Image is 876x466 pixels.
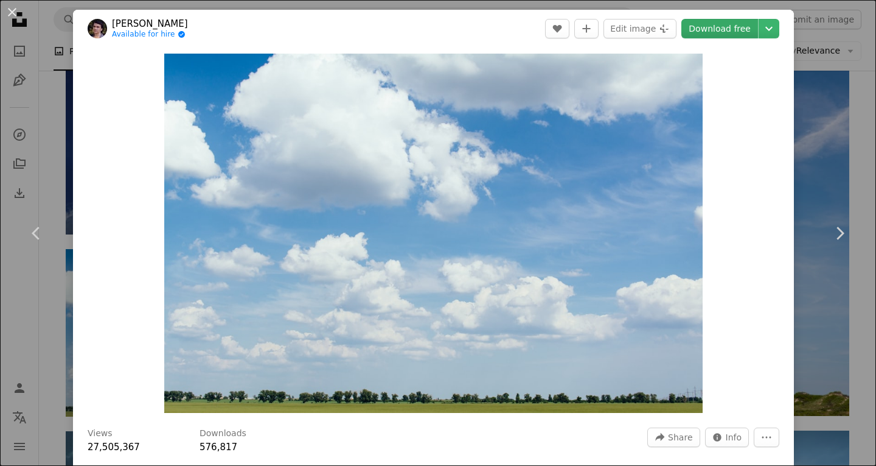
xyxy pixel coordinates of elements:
[545,19,569,38] button: Like
[681,19,758,38] a: Download free
[705,428,749,447] button: Stats about this image
[112,18,188,30] a: [PERSON_NAME]
[754,428,779,447] button: More Actions
[726,428,742,447] span: Info
[574,19,599,38] button: Add to Collection
[603,19,676,38] button: Edit image
[88,19,107,38] img: Go to Rodion Kutsaiev's profile
[803,175,876,292] a: Next
[88,442,140,453] span: 27,505,367
[112,30,188,40] a: Available for hire
[164,54,703,413] img: grass field at daytime
[164,54,703,413] button: Zoom in on this image
[88,428,113,440] h3: Views
[668,428,692,447] span: Share
[200,442,237,453] span: 576,817
[647,428,700,447] button: Share this image
[200,428,246,440] h3: Downloads
[759,19,779,38] button: Choose download size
